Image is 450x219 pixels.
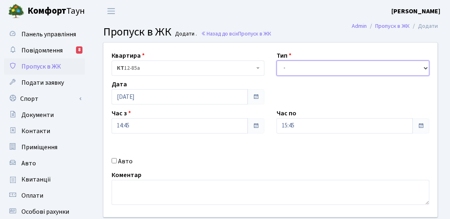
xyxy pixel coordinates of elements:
[4,171,85,188] a: Квитанції
[27,4,66,17] b: Комфорт
[4,188,85,204] a: Оплати
[174,31,197,38] small: Додати .
[4,155,85,171] a: Авто
[8,3,24,19] img: logo.png
[4,139,85,155] a: Приміщення
[21,78,64,87] span: Подати заявку
[21,159,36,168] span: Авто
[118,156,133,166] label: Авто
[117,64,254,72] span: <b>КТ</b>&nbsp;&nbsp;&nbsp;&nbsp;12-85а
[4,26,85,42] a: Панель управління
[117,64,124,72] b: КТ
[103,24,171,40] span: Пропуск в ЖК
[21,143,57,152] span: Приміщення
[391,6,440,16] a: [PERSON_NAME]
[21,46,63,55] span: Повідомлення
[4,107,85,123] a: Документи
[375,22,410,30] a: Пропуск в ЖК
[4,42,85,58] a: Повідомлення8
[410,22,438,31] li: Додати
[277,108,296,118] label: Час по
[21,62,61,71] span: Пропуск в ЖК
[21,175,51,184] span: Квитанції
[21,207,69,216] span: Особові рахунки
[112,79,127,89] label: Дата
[112,170,142,180] label: Коментар
[21,111,54,119] span: Документи
[101,4,121,18] button: Переключити навігацію
[21,191,43,200] span: Оплати
[4,91,85,107] a: Спорт
[391,7,440,16] b: [PERSON_NAME]
[340,18,450,35] nav: breadcrumb
[21,127,50,136] span: Контакти
[76,46,82,54] div: 8
[4,75,85,91] a: Подати заявку
[277,51,292,60] label: Тип
[352,22,367,30] a: Admin
[112,60,264,76] span: <b>КТ</b>&nbsp;&nbsp;&nbsp;&nbsp;12-85а
[4,123,85,139] a: Контакти
[27,4,85,18] span: Таун
[112,108,131,118] label: Час з
[238,30,271,38] span: Пропуск в ЖК
[21,30,76,39] span: Панель управління
[201,30,271,38] a: Назад до всіхПропуск в ЖК
[112,51,145,60] label: Квартира
[4,58,85,75] a: Пропуск в ЖК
